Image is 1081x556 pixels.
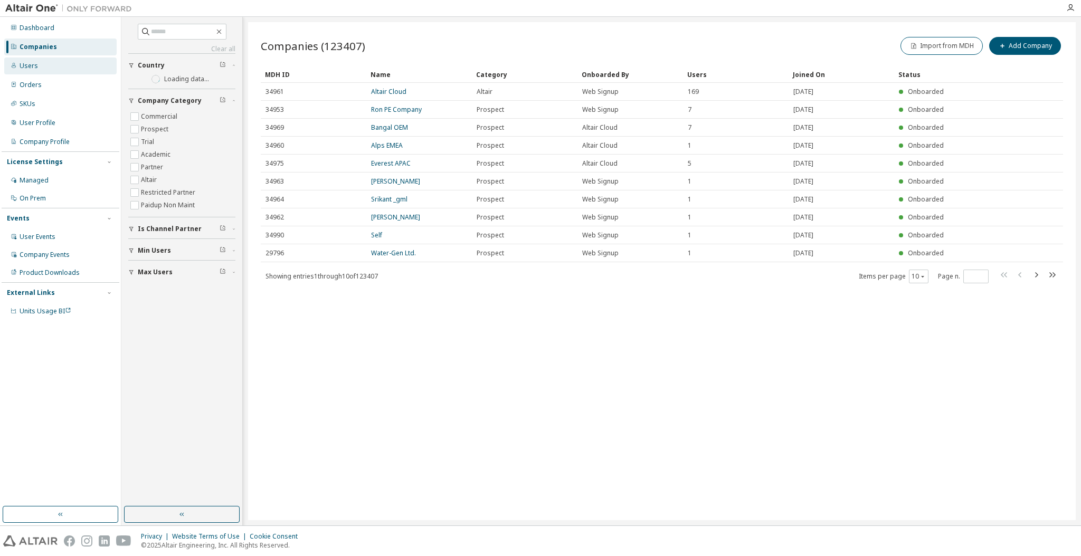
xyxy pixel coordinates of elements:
span: Onboarded [908,105,944,114]
button: Add Company [989,37,1061,55]
span: Clear filter [220,246,226,255]
label: Restricted Partner [141,186,197,199]
span: 34990 [265,231,284,239]
p: © 2025 Altair Engineering, Inc. All Rights Reserved. [141,541,304,550]
span: Prospect [477,195,504,204]
span: [DATE] [793,159,813,168]
span: [DATE] [793,249,813,257]
span: Onboarded [908,231,944,239]
button: Max Users [128,261,235,284]
img: facebook.svg [64,535,75,547]
a: [PERSON_NAME] [371,177,420,186]
span: Clear filter [220,97,226,105]
a: [PERSON_NAME] [371,213,420,222]
span: 169 [688,88,699,96]
button: Country [128,54,235,77]
div: Users [687,66,784,83]
a: Alps EMEA [371,141,403,150]
span: Onboarded [908,87,944,96]
span: Onboarded [908,141,944,150]
div: User Events [20,233,55,241]
div: Orders [20,81,42,89]
img: youtube.svg [116,535,131,547]
label: Commercial [141,110,179,123]
span: 34975 [265,159,284,168]
span: Prospect [477,231,504,239]
span: Clear filter [220,268,226,276]
span: 34962 [265,213,284,222]
span: Onboarded [908,248,944,257]
a: Srikant _gml [371,195,407,204]
span: [DATE] [793,231,813,239]
span: Onboarded [908,159,944,168]
a: Clear all [128,45,235,53]
button: Is Channel Partner [128,217,235,241]
span: Onboarded [908,213,944,222]
span: 34963 [265,177,284,186]
span: 1 [688,195,691,204]
span: 5 [688,159,691,168]
img: instagram.svg [81,535,92,547]
span: Clear filter [220,225,226,233]
span: Max Users [138,268,173,276]
a: Altair Cloud [371,87,406,96]
span: 34960 [265,141,284,150]
span: Min Users [138,246,171,255]
a: Self [371,231,382,239]
span: 34964 [265,195,284,204]
div: On Prem [20,194,46,203]
span: Prospect [477,249,504,257]
a: Bangal OEM [371,123,408,132]
div: User Profile [20,119,55,127]
label: Loading data... [164,75,209,83]
div: MDH ID [265,66,362,83]
div: Company Profile [20,138,70,146]
label: Partner [141,161,165,174]
span: Web Signup [582,231,619,239]
span: [DATE] [793,106,813,114]
button: 10 [912,272,926,281]
span: [DATE] [793,177,813,186]
div: Companies [20,43,57,51]
div: Privacy [141,532,172,541]
span: Onboarded [908,177,944,186]
span: Items per page [859,270,928,283]
span: 1 [688,249,691,257]
span: [DATE] [793,213,813,222]
span: [DATE] [793,141,813,150]
span: Showing entries 1 through 10 of 123407 [265,272,378,281]
img: altair_logo.svg [3,535,58,547]
span: 1 [688,231,691,239]
div: External Links [7,289,55,297]
span: 1 [688,177,691,186]
div: Events [7,214,30,223]
div: Managed [20,176,49,185]
span: Onboarded [908,123,944,132]
div: Category [476,66,573,83]
div: Onboarded By [582,66,679,83]
span: Country [138,61,165,70]
span: Prospect [477,141,504,150]
label: Paidup Non Maint [141,199,197,212]
span: 34969 [265,123,284,132]
span: Altair [477,88,492,96]
a: Ron PE Company [371,105,422,114]
div: SKUs [20,100,35,108]
span: 7 [688,106,691,114]
span: 7 [688,123,691,132]
span: [DATE] [793,195,813,204]
span: 1 [688,141,691,150]
span: Company Category [138,97,202,105]
div: Name [371,66,468,83]
div: Status [898,66,1000,83]
span: Prospect [477,123,504,132]
div: Cookie Consent [250,532,304,541]
label: Altair [141,174,159,186]
span: [DATE] [793,88,813,96]
span: Web Signup [582,177,619,186]
div: License Settings [7,158,63,166]
span: Prospect [477,106,504,114]
span: Altair Cloud [582,159,618,168]
span: Altair Cloud [582,123,618,132]
span: Prospect [477,159,504,168]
